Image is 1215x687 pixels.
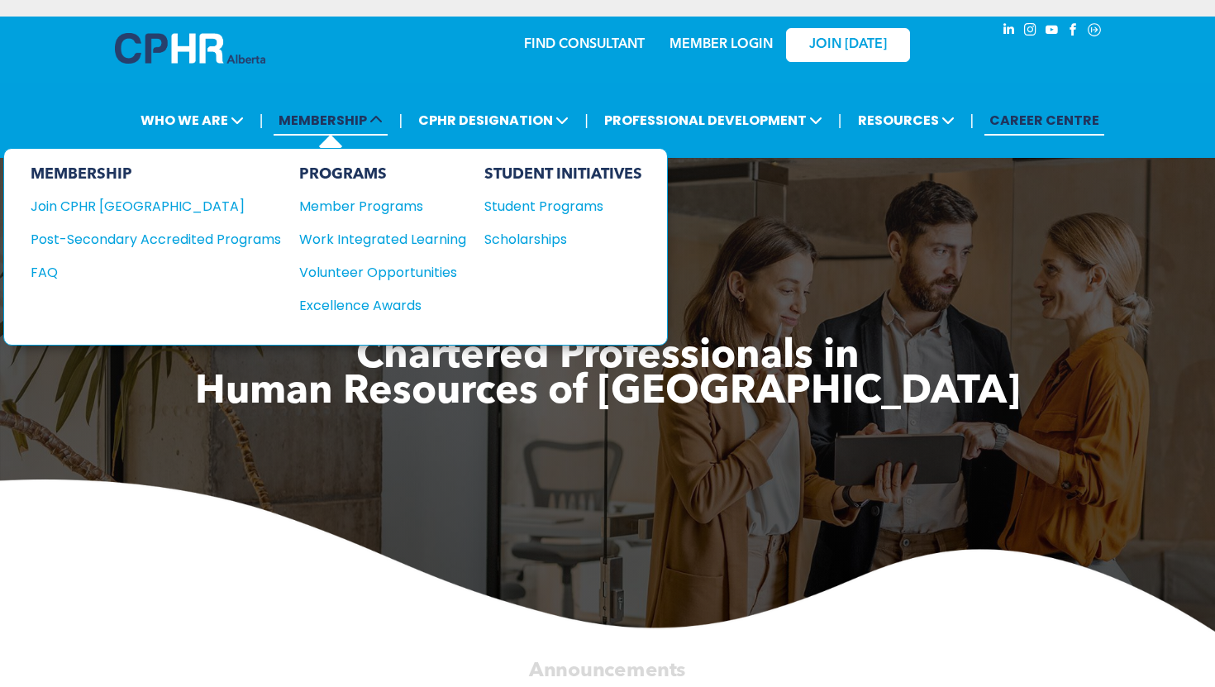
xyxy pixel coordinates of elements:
[274,105,388,136] span: MEMBERSHIP
[31,262,256,283] div: FAQ
[484,229,627,250] div: Scholarships
[1064,21,1082,43] a: facebook
[31,229,281,250] a: Post-Secondary Accredited Programs
[484,196,627,217] div: Student Programs
[356,337,860,377] span: Chartered Professionals in
[299,295,466,316] a: Excellence Awards
[599,105,827,136] span: PROFESSIONAL DEVELOPMENT
[853,105,960,136] span: RESOURCES
[299,196,450,217] div: Member Programs
[299,165,466,184] div: PROGRAMS
[1042,21,1060,43] a: youtube
[299,229,466,250] a: Work Integrated Learning
[299,196,466,217] a: Member Programs
[529,661,686,680] span: Announcements
[195,373,1020,413] span: Human Resources of [GEOGRAPHIC_DATA]
[484,196,642,217] a: Student Programs
[838,103,842,137] li: |
[31,229,256,250] div: Post-Secondary Accredited Programs
[31,196,256,217] div: Join CPHR [GEOGRAPHIC_DATA]
[786,28,910,62] a: JOIN [DATE]
[984,105,1104,136] a: CAREER CENTRE
[31,262,281,283] a: FAQ
[809,37,887,53] span: JOIN [DATE]
[299,229,450,250] div: Work Integrated Learning
[524,38,645,51] a: FIND CONSULTANT
[584,103,588,137] li: |
[413,105,574,136] span: CPHR DESIGNATION
[1085,21,1103,43] a: Social network
[136,105,249,136] span: WHO WE ARE
[1021,21,1039,43] a: instagram
[484,229,642,250] a: Scholarships
[484,165,642,184] div: STUDENT INITIATIVES
[299,262,450,283] div: Volunteer Opportunities
[669,38,773,51] a: MEMBER LOGIN
[299,262,466,283] a: Volunteer Opportunities
[260,103,264,137] li: |
[299,295,450,316] div: Excellence Awards
[970,103,974,137] li: |
[31,196,281,217] a: Join CPHR [GEOGRAPHIC_DATA]
[398,103,403,137] li: |
[999,21,1017,43] a: linkedin
[31,165,281,184] div: MEMBERSHIP
[115,33,265,64] img: A blue and white logo for cp alberta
